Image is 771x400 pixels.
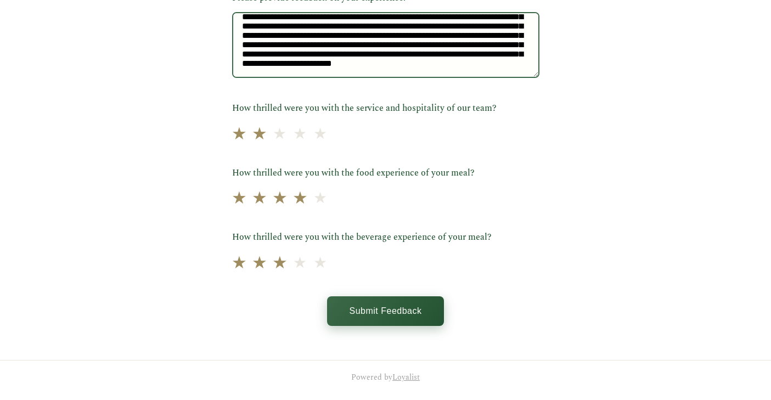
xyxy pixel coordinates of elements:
[231,185,246,212] span: ★
[231,121,246,148] span: ★
[272,250,287,277] span: ★
[232,166,539,181] label: How thrilled were you with the food experience of your meal?
[292,185,307,212] span: ★
[313,251,327,276] span: ★
[232,230,539,245] label: How thrilled were you with the beverage experience of your meal?
[232,102,539,116] label: How thrilled were you with the service and hospitality of our team?
[313,187,327,211] span: ★
[272,185,287,212] span: ★
[293,251,307,276] span: ★
[251,121,267,148] span: ★
[273,122,286,147] span: ★
[293,122,307,147] span: ★
[313,122,327,147] span: ★
[327,296,443,326] button: Submit Feedback
[392,371,420,383] a: Loyalist
[251,250,267,277] span: ★
[231,250,246,277] span: ★
[251,185,267,212] span: ★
